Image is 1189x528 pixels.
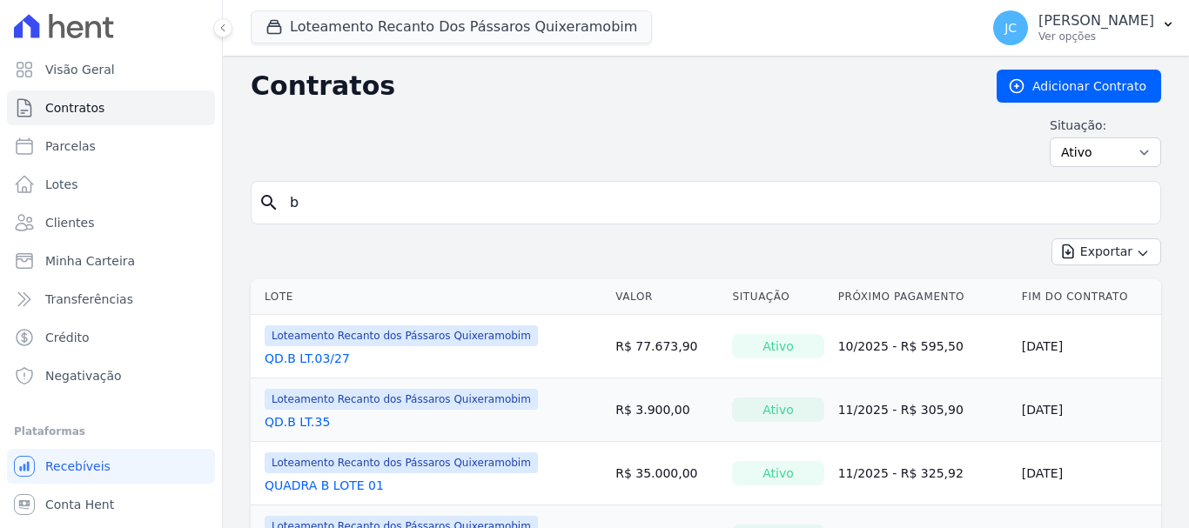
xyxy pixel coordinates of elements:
td: [DATE] [1015,378,1161,442]
a: Adicionar Contrato [997,70,1161,103]
p: [PERSON_NAME] [1038,12,1154,30]
a: Transferências [7,282,215,317]
span: Negativação [45,367,122,384]
button: Loteamento Recanto Dos Pássaros Quixeramobim [251,10,652,43]
h2: Contratos [251,70,969,102]
span: Parcelas [45,137,96,155]
th: Lote [251,279,608,315]
span: Minha Carteira [45,252,135,270]
td: [DATE] [1015,315,1161,378]
span: Clientes [45,214,94,231]
a: Contratos [7,90,215,125]
a: 11/2025 - R$ 325,92 [838,466,964,480]
td: [DATE] [1015,442,1161,505]
th: Fim do Contrato [1015,279,1161,315]
td: R$ 3.900,00 [608,378,725,442]
i: search [259,192,279,213]
a: Negativação [7,358,215,393]
input: Buscar por nome do lote [279,185,1153,220]
a: QUADRA B LOTE 01 [265,477,384,494]
button: JC [PERSON_NAME] Ver opções [979,3,1189,52]
span: Transferências [45,291,133,308]
span: Loteamento Recanto dos Pássaros Quixeramobim [265,325,538,346]
div: Ativo [732,334,823,358]
td: R$ 35.000,00 [608,442,725,505]
a: Visão Geral [7,52,215,87]
a: Crédito [7,320,215,355]
div: Ativo [732,461,823,485]
div: Ativo [732,398,823,422]
a: Conta Hent [7,487,215,522]
a: Clientes [7,205,215,240]
a: Lotes [7,167,215,202]
span: Loteamento Recanto dos Pássaros Quixeramobim [265,452,538,473]
a: Minha Carteira [7,244,215,278]
th: Valor [608,279,725,315]
p: Ver opções [1038,30,1154,43]
span: JC [1004,22,1017,34]
th: Situação [725,279,830,315]
a: 11/2025 - R$ 305,90 [838,403,964,417]
span: Visão Geral [45,61,115,78]
a: Parcelas [7,129,215,164]
a: Recebíveis [7,449,215,484]
span: Recebíveis [45,458,111,475]
td: R$ 77.673,90 [608,315,725,378]
span: Lotes [45,176,78,193]
span: Contratos [45,99,104,117]
span: Conta Hent [45,496,114,513]
span: Loteamento Recanto dos Pássaros Quixeramobim [265,389,538,410]
div: Plataformas [14,421,208,442]
a: QD.B LT.35 [265,413,330,431]
th: Próximo Pagamento [831,279,1015,315]
span: Crédito [45,329,90,346]
label: Situação: [1050,117,1161,134]
a: 10/2025 - R$ 595,50 [838,339,964,353]
button: Exportar [1051,238,1161,265]
a: QD.B LT.03/27 [265,350,350,367]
